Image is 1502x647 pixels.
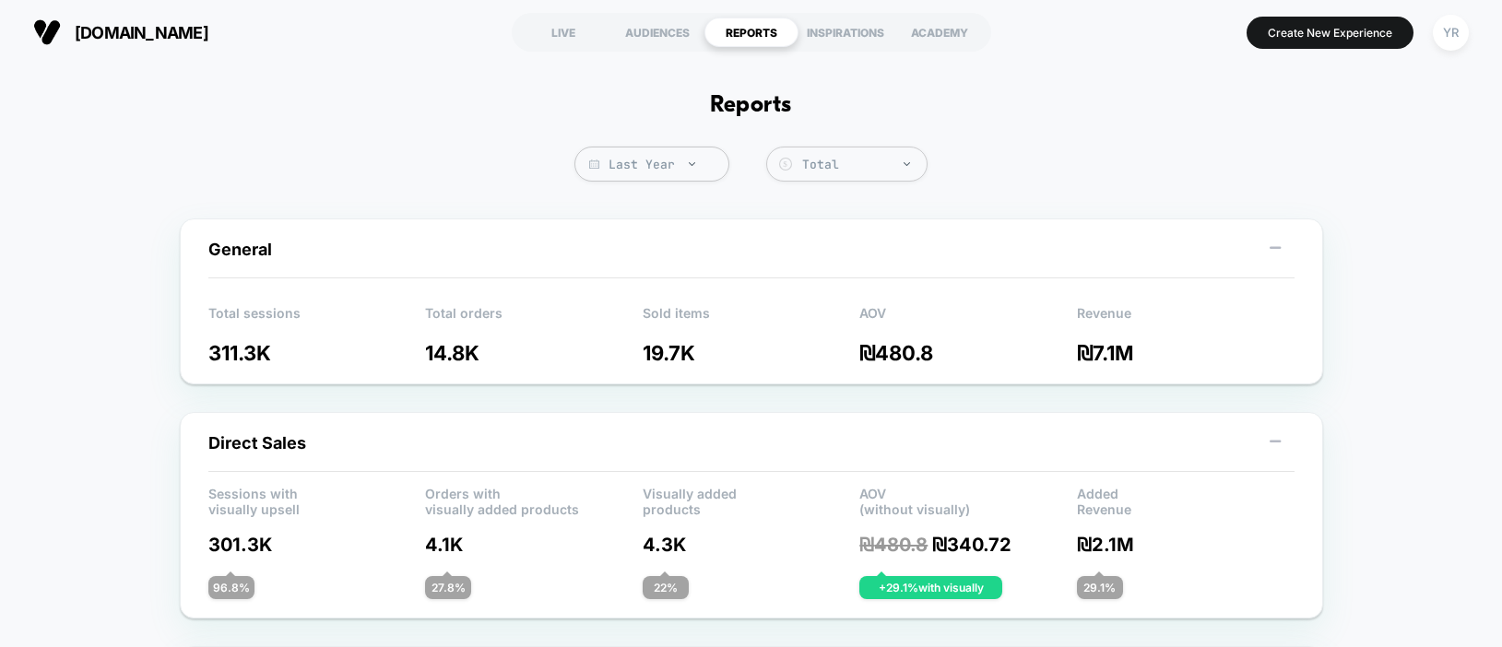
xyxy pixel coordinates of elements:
button: Create New Experience [1247,17,1413,49]
p: ₪ 2.1M [1077,534,1295,556]
button: YR [1427,14,1474,52]
div: 27.8 % [425,576,471,599]
div: + 29.1 % with visually [859,576,1002,599]
p: Orders with visually added products [425,486,643,513]
div: INSPIRATIONS [798,18,893,47]
img: Visually logo [33,18,61,46]
p: Sold items [643,305,860,333]
div: AUDIENCES [610,18,704,47]
p: 19.7K [643,341,860,365]
p: ₪ 340.72 [859,534,1077,556]
div: 29.1 % [1077,576,1123,599]
div: 96.8 % [208,576,254,599]
div: ACADEMY [893,18,987,47]
tspan: $ [783,159,787,169]
p: AOV [859,305,1077,333]
span: Direct Sales [208,433,306,453]
p: 311.3K [208,341,426,365]
p: 301.3K [208,534,426,556]
p: Total sessions [208,305,426,333]
img: end [689,162,695,166]
p: Added Revenue [1077,486,1295,513]
div: YR [1433,15,1469,51]
span: [DOMAIN_NAME] [75,23,208,42]
span: ₪ 480.8 [859,534,928,556]
h1: Reports [710,92,791,119]
p: 4.1K [425,534,643,556]
p: AOV (without visually) [859,486,1077,513]
div: LIVE [516,18,610,47]
p: Revenue [1077,305,1295,333]
div: Total [802,157,917,172]
p: 4.3K [643,534,860,556]
div: REPORTS [704,18,798,47]
p: Total orders [425,305,643,333]
span: General [208,240,272,259]
p: Sessions with visually upsell [208,486,426,513]
p: ₪ 7.1M [1077,341,1295,365]
img: calendar [589,159,599,169]
p: 14.8K [425,341,643,365]
p: Visually added products [643,486,860,513]
span: Last Year [574,147,729,182]
div: 22 % [643,576,689,599]
button: [DOMAIN_NAME] [28,18,214,47]
img: end [904,162,910,166]
p: ₪ 480.8 [859,341,1077,365]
